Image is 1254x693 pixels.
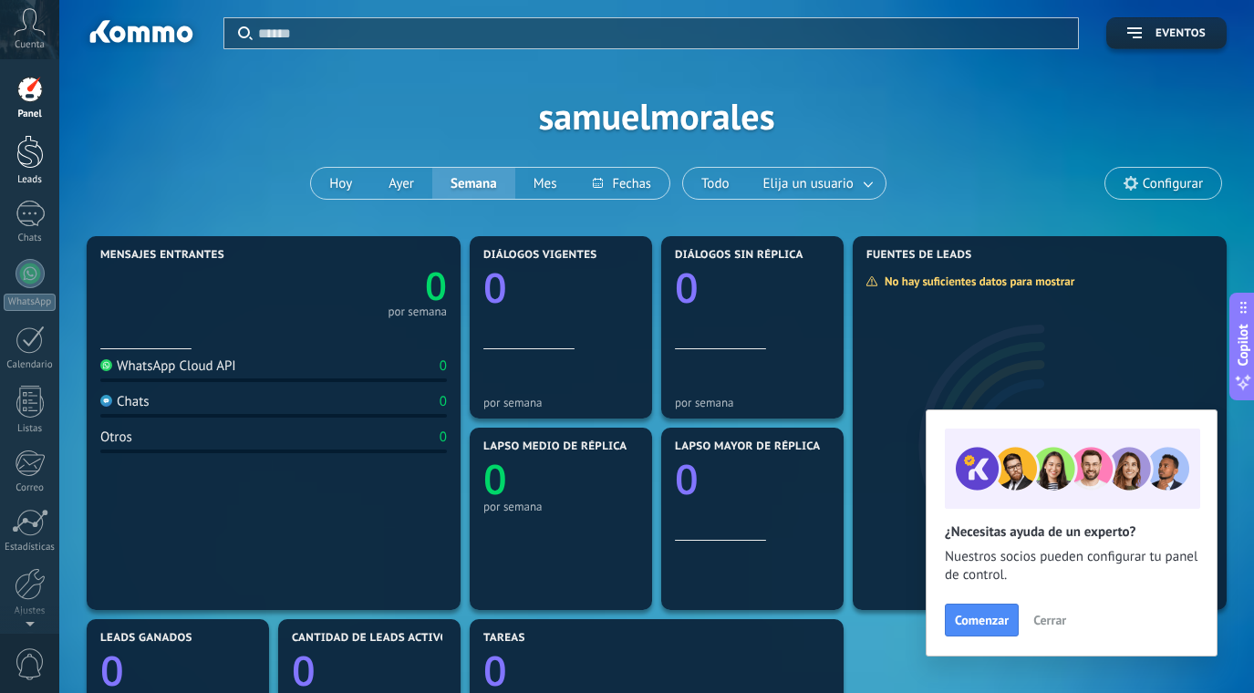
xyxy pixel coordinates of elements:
button: Mes [515,168,575,199]
text: 0 [483,260,507,315]
div: Ajustes [4,605,57,617]
button: Hoy [311,168,370,199]
span: Nuestros socios pueden configurar tu panel de control. [945,548,1198,584]
button: Cerrar [1025,606,1074,634]
text: 0 [425,260,447,312]
span: Mensajes entrantes [100,249,224,262]
div: Chats [4,233,57,244]
div: Listas [4,423,57,435]
div: WhatsApp Cloud API [100,357,236,375]
img: Chats [100,395,112,407]
span: Fuentes de leads [866,249,972,262]
div: por semana [483,396,638,409]
div: por semana [675,396,830,409]
span: Tareas [483,632,525,645]
h2: ¿Necesitas ayuda de un experto? [945,523,1198,541]
div: por semana [483,500,638,513]
div: Panel [4,109,57,120]
text: 0 [675,260,699,315]
span: Lapso medio de réplica [483,440,627,453]
button: Eventos [1106,17,1227,49]
button: Elija un usuario [748,168,886,199]
button: Fechas [575,168,668,199]
span: Cantidad de leads activos [292,632,455,645]
span: Comenzar [955,614,1009,626]
span: Leads ganados [100,632,192,645]
img: WhatsApp Cloud API [100,359,112,371]
button: Comenzar [945,604,1019,636]
div: Chats [100,393,150,410]
span: Elija un usuario [760,171,857,196]
span: Eventos [1156,27,1206,40]
div: WhatsApp [4,294,56,311]
div: Otros [100,429,132,446]
a: 0 [274,260,447,312]
text: 0 [483,451,507,507]
div: Calendario [4,359,57,371]
span: Diálogos vigentes [483,249,597,262]
span: Cerrar [1033,614,1066,626]
div: No hay suficientes datos para mostrar [865,274,1087,289]
div: 0 [440,429,447,446]
div: Estadísticas [4,542,57,553]
div: 0 [440,357,447,375]
div: 0 [440,393,447,410]
span: Configurar [1143,176,1203,191]
button: Semana [432,168,515,199]
div: por semana [388,307,447,316]
button: Todo [683,168,748,199]
span: Copilot [1234,325,1252,367]
button: Ayer [370,168,432,199]
span: Cuenta [15,39,45,51]
div: Leads [4,174,57,186]
span: Lapso mayor de réplica [675,440,820,453]
div: Correo [4,482,57,494]
span: Diálogos sin réplica [675,249,803,262]
text: 0 [675,451,699,507]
